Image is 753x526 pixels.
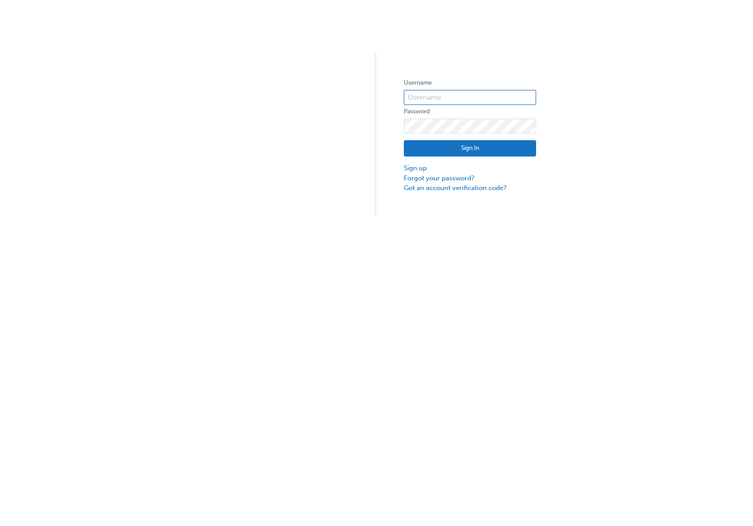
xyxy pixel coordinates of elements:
input: Username [404,90,536,105]
label: Password [404,106,536,117]
label: Username [404,78,536,88]
button: Sign In [404,140,536,157]
a: Sign up [404,163,536,173]
a: Forgot your password? [404,173,536,183]
a: Got an account verification code? [404,183,536,193]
